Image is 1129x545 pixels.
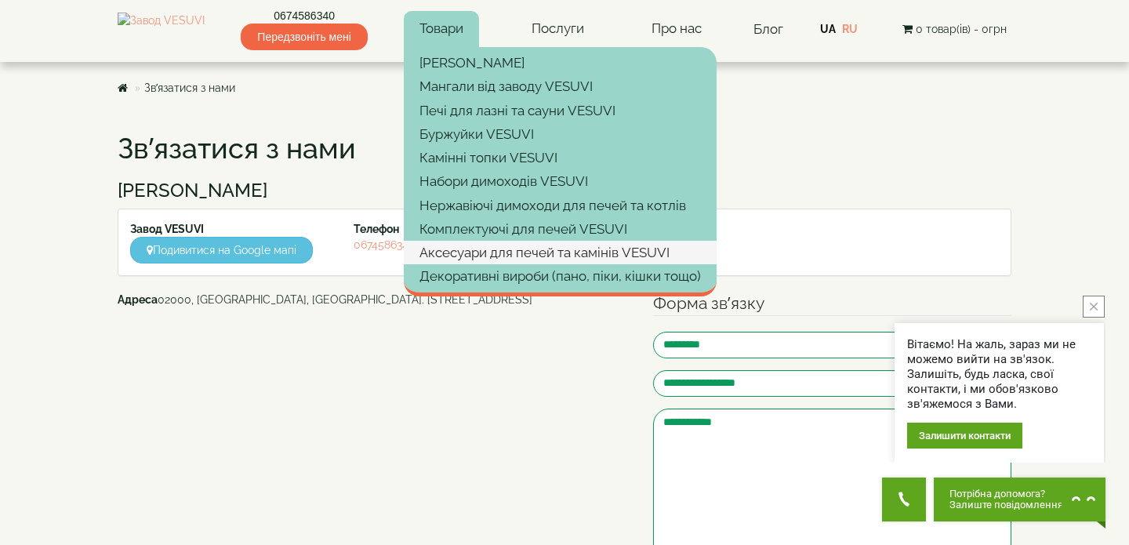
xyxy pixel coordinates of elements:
a: Зв’язатися з нами [144,82,235,94]
a: Печі для лазні та сауни VESUVI [404,99,717,122]
a: Подивитися на Google мапі [130,237,313,263]
a: Нержавіючі димоходи для печей та котлів [404,194,717,217]
a: Набори димоходів VESUVI [404,169,717,193]
span: 0 товар(ів) - 0грн [916,23,1007,35]
h1: Зв’язатися з нами [118,133,1011,165]
b: Адреса [118,293,158,306]
h3: [PERSON_NAME] [118,180,1011,201]
a: Буржуйки VESUVI [404,122,717,146]
button: close button [1083,296,1105,318]
span: Потрібна допомога? [949,489,1063,500]
strong: Завод VESUVI [130,223,204,235]
img: Завод VESUVI [118,13,205,45]
a: 0674586340 [241,8,367,24]
a: RU [842,23,858,35]
span: Передзвоніть мені [241,24,367,50]
div: Залишити контакти [907,423,1022,449]
a: Декоративні вироби (пано, піки, кішки тощо) [404,264,717,288]
a: Блог [753,21,783,37]
a: [PERSON_NAME] [404,51,717,74]
div: Вітаємо! На жаль, зараз ми не можемо вийти на зв'язок. Залишіть, будь ласка, свої контакти, і ми ... [907,337,1091,412]
a: Мангали від заводу VESUVI [404,74,717,98]
strong: Телефон [354,223,399,235]
a: Послуги [516,11,600,47]
a: Про нас [636,11,717,47]
a: 0674586340 [354,238,416,251]
a: UA [820,23,836,35]
a: Комплектуючі для печей VESUVI [404,217,717,241]
a: Камінні топки VESUVI [404,146,717,169]
span: Залиште повідомлення [949,500,1063,510]
button: Get Call button [882,478,926,521]
legend: Форма зв’язку [653,292,1012,316]
a: Аксесуари для печей та камінів VESUVI [404,241,717,264]
address: 02000, [GEOGRAPHIC_DATA], [GEOGRAPHIC_DATA]. [STREET_ADDRESS] [118,292,630,307]
button: 0 товар(ів) - 0грн [898,20,1011,38]
button: Chat button [934,478,1105,521]
a: Товари [404,11,479,47]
